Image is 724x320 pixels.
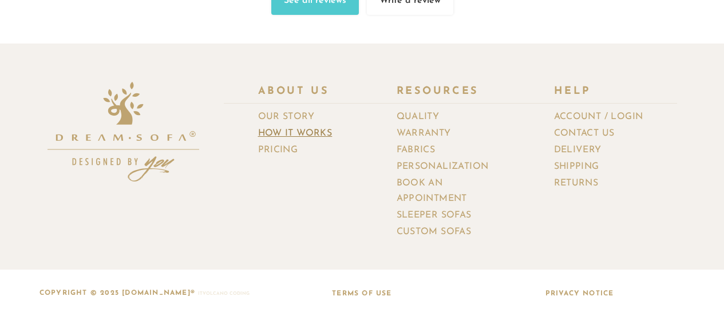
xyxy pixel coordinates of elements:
a: Fabrics [397,142,444,159]
a: Warranty [397,125,460,142]
div: Resources [362,84,520,104]
img: Dream Sofa - Designed by You [48,82,199,181]
a: ITVolcano Coding [198,289,250,298]
a: Account / Login [554,109,652,125]
a: Returns [554,175,607,192]
div: About Us [224,84,362,104]
a: How It Works [258,125,341,142]
a: Shipping [554,159,608,175]
a: Personalization [397,159,497,175]
a: Contact Us [554,125,623,142]
a: Our Story [258,109,323,125]
div: Help [520,84,677,104]
a: Custom Sofas [397,224,480,240]
a: Pricing [258,142,307,159]
iframe: Chat [675,268,715,311]
li: Copyright © 2025 [DOMAIN_NAME]® [36,289,254,298]
a: Book an Appointment [397,175,520,207]
a: Privacy Notice [545,290,614,297]
a: Delivery [554,142,610,159]
a: Terms of Use [332,290,391,297]
a: Quality [397,109,448,125]
a: Sleeper Sofas [397,207,480,224]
